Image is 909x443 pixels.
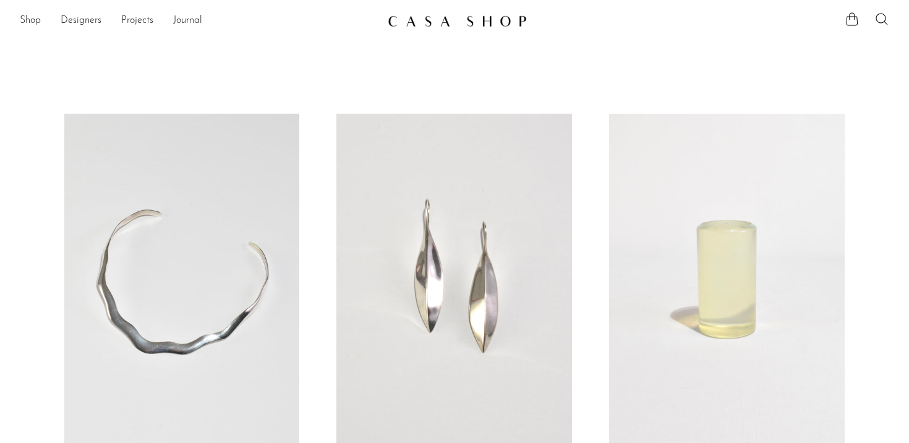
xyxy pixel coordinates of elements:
[20,11,378,32] nav: Desktop navigation
[173,13,202,29] a: Journal
[20,13,41,29] a: Shop
[61,13,101,29] a: Designers
[121,13,153,29] a: Projects
[20,11,378,32] ul: NEW HEADER MENU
